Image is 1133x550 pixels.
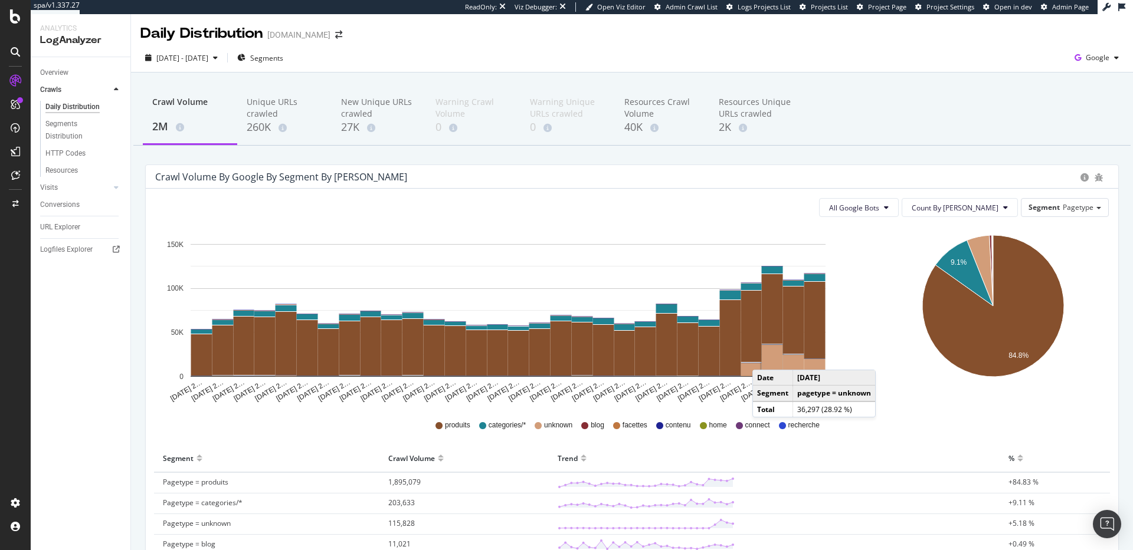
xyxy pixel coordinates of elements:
td: Segment [753,386,793,401]
span: Pagetype = blog [163,539,215,549]
span: 1,895,079 [388,477,421,487]
div: ReadOnly: [465,2,497,12]
button: All Google Bots [819,198,899,217]
span: Segments [250,53,283,63]
svg: A chart. [879,226,1106,403]
div: 40K [624,120,700,135]
div: Resources Crawl Volume [624,96,700,120]
span: produits [445,420,470,430]
span: Logs Projects List [738,2,791,11]
div: LogAnalyzer [40,34,121,47]
div: Daily Distribution [45,101,100,113]
a: HTTP Codes [45,147,122,160]
a: Open in dev [983,2,1032,12]
div: Analytics [40,24,121,34]
text: 100K [167,285,184,293]
span: blog [591,420,604,430]
div: 0 [435,120,511,135]
div: Warning Unique URLs crawled [530,96,605,120]
span: connect [745,420,770,430]
span: +9.11 % [1008,498,1034,508]
div: Conversions [40,199,80,211]
a: Overview [40,67,122,79]
span: Segment [1029,202,1060,212]
span: [DATE] - [DATE] [156,53,208,63]
span: Project Page [868,2,906,11]
a: Project Settings [915,2,974,12]
span: Google [1086,52,1109,62]
span: 203,633 [388,498,415,508]
text: 84.8% [1008,351,1029,360]
span: Open Viz Editor [597,2,646,11]
div: 0 [530,120,605,135]
div: Crawl Volume by google by Segment by [PERSON_NAME] [155,171,407,183]
a: URL Explorer [40,221,122,233]
a: Daily Distribution [45,101,122,113]
div: 2K [719,120,794,135]
div: Trend [558,449,578,467]
div: Visits [40,182,58,194]
div: URL Explorer [40,221,80,233]
span: +5.18 % [1008,518,1034,528]
span: 11,021 [388,539,411,549]
span: home [709,420,727,430]
div: Logfiles Explorer [40,243,93,256]
div: arrow-right-arrow-left [335,31,342,39]
div: 2M [152,119,228,134]
span: categories/* [489,420,526,430]
span: Admin Page [1052,2,1089,11]
div: Resources [45,164,78,177]
span: Pagetype = unknown [163,518,231,528]
div: Viz Debugger: [515,2,557,12]
div: A chart. [155,226,861,403]
div: bug [1095,173,1103,182]
div: Crawl Volume [152,96,228,118]
span: Open in dev [994,2,1032,11]
a: Conversions [40,199,122,211]
span: Admin Crawl List [666,2,718,11]
div: Daily Distribution [140,24,263,44]
a: Open Viz Editor [585,2,646,12]
div: % [1008,449,1014,467]
span: Project Settings [926,2,974,11]
button: Count By [PERSON_NAME] [902,198,1018,217]
span: Pagetype [1063,202,1093,212]
text: 0 [179,373,184,381]
span: facettes [623,420,647,430]
a: Resources [45,164,122,177]
a: Admin Crawl List [654,2,718,12]
span: Pagetype = produits [163,477,228,487]
div: 260K [247,120,322,135]
td: pagetype = unknown [793,386,876,401]
div: Warning Crawl Volume [435,96,511,120]
div: Segments Distribution [45,118,111,143]
td: Date [753,370,793,386]
a: Project Page [857,2,906,12]
button: Segments [233,48,288,67]
div: Segment [163,449,194,467]
span: +84.83 % [1008,477,1039,487]
span: contenu [666,420,691,430]
span: Pagetype = categories/* [163,498,243,508]
span: +0.49 % [1008,539,1034,549]
div: Crawls [40,84,61,96]
div: 27K [341,120,417,135]
a: Projects List [800,2,848,12]
div: Crawl Volume [388,449,435,467]
span: unknown [544,420,572,430]
span: Projects List [811,2,848,11]
a: Logfiles Explorer [40,243,122,256]
div: HTTP Codes [45,147,86,160]
text: 9.1% [951,258,967,266]
button: Google [1070,48,1124,67]
a: Crawls [40,84,110,96]
button: [DATE] - [DATE] [140,48,222,67]
a: Visits [40,182,110,194]
a: Admin Page [1041,2,1089,12]
td: Total [753,401,793,417]
a: Logs Projects List [726,2,791,12]
text: 150K [167,241,184,249]
div: Resources Unique URLs crawled [719,96,794,120]
a: Segments Distribution [45,118,122,143]
div: Overview [40,67,68,79]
